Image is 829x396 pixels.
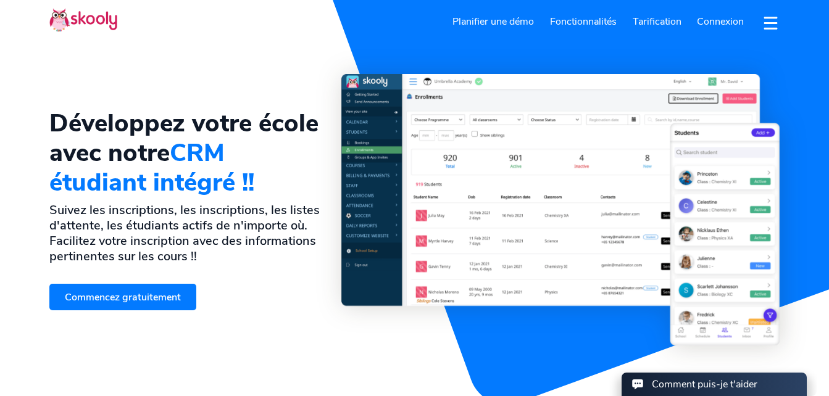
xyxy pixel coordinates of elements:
span: Connexion [697,15,744,28]
a: Planifier une démo [445,12,543,31]
span: Tarification [633,15,681,28]
img: Logiciel et application de gestion des étudiants - <span class='notranslate'>Skooly | Essayer gra... [341,74,780,345]
h1: Développez votre école avec notre [49,109,322,197]
button: dropdown menu [762,9,780,37]
span: CRM étudiant intégré !! [49,136,254,199]
a: Tarification [625,12,689,31]
a: Connexion [689,12,752,31]
h2: Suivez les inscriptions, les inscriptions, les listes d'attente, les étudiants actifs de n'import... [49,202,322,264]
img: Skooly [49,8,117,32]
a: Commencez gratuitement [49,284,196,310]
a: Fonctionnalités [542,12,625,31]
